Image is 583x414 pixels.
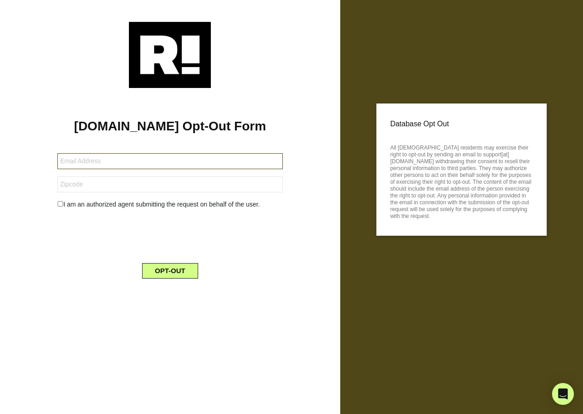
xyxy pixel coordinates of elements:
iframe: reCAPTCHA [101,217,239,252]
p: Database Opt Out [390,117,533,131]
button: OPT-OUT [142,263,198,279]
img: Retention.com [129,22,211,88]
p: All [DEMOGRAPHIC_DATA] residents may exercise their right to opt-out by sending an email to suppo... [390,142,533,220]
div: Open Intercom Messenger [552,383,574,405]
input: Email Address [57,153,282,169]
input: Zipcode [57,176,282,192]
h1: [DOMAIN_NAME] Opt-Out Form [14,119,327,134]
div: I am an authorized agent submitting the request on behalf of the user. [51,200,289,209]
